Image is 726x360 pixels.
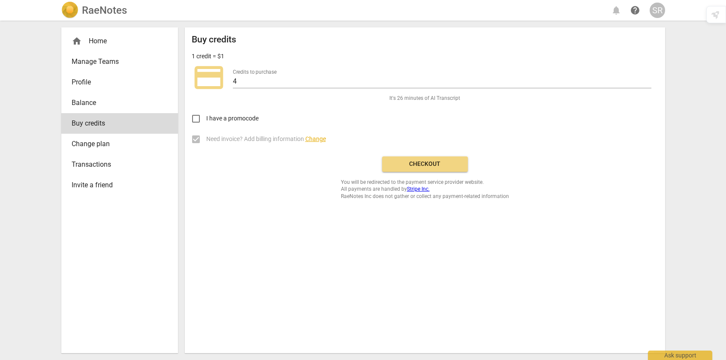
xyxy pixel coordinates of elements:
[61,31,178,51] div: Home
[61,2,127,19] a: LogoRaeNotes
[61,113,178,134] a: Buy credits
[61,72,178,93] a: Profile
[72,180,161,190] span: Invite a friend
[61,2,78,19] img: Logo
[650,3,665,18] button: SR
[389,160,461,168] span: Checkout
[627,3,643,18] a: Help
[305,135,326,142] span: Change
[630,5,640,15] span: help
[82,4,127,16] h2: RaeNotes
[72,36,82,46] span: home
[192,60,226,95] span: credit_card
[72,77,161,87] span: Profile
[233,69,277,75] label: Credits to purchase
[206,114,259,123] span: I have a promocode
[72,57,161,67] span: Manage Teams
[382,156,468,172] button: Checkout
[407,186,430,192] a: Stripe Inc.
[648,351,712,360] div: Ask support
[61,134,178,154] a: Change plan
[72,159,161,170] span: Transactions
[61,154,178,175] a: Transactions
[192,34,236,45] h2: Buy credits
[72,98,161,108] span: Balance
[341,179,509,200] span: You will be redirected to the payment service provider website. All payments are handled by RaeNo...
[72,139,161,149] span: Change plan
[61,175,178,195] a: Invite a friend
[206,135,326,144] span: Need invoice? Add billing information
[389,95,460,102] span: It's 26 minutes of AI Transcript
[61,51,178,72] a: Manage Teams
[72,118,161,129] span: Buy credits
[192,52,224,61] p: 1 credit = $1
[72,36,161,46] div: Home
[61,93,178,113] a: Balance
